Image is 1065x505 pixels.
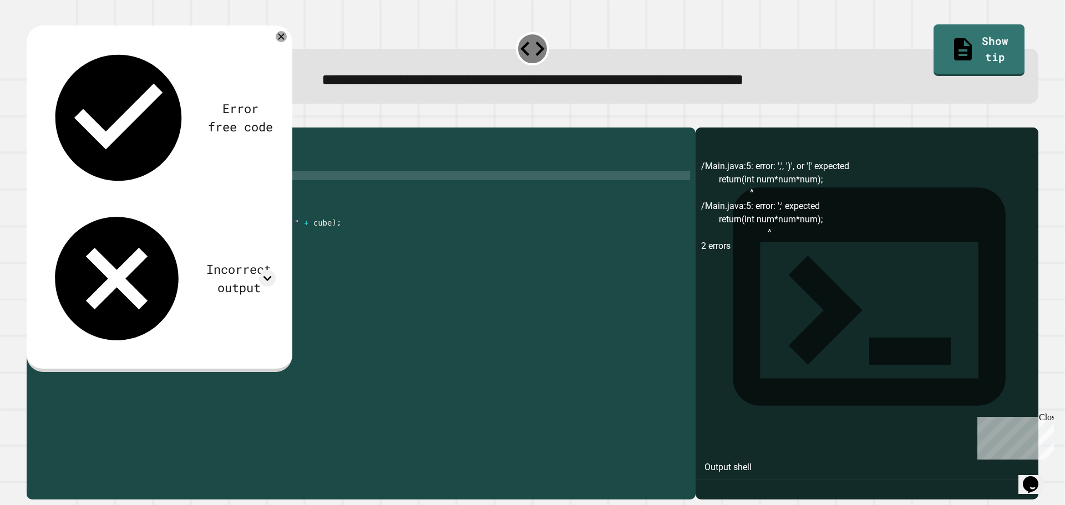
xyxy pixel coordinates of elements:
iframe: To enrich screen reader interactions, please activate Accessibility in Grammarly extension settings [1018,461,1054,494]
iframe: chat widget [973,412,1054,460]
div: /Main.java:5: error: ',', ')', or '[' expected return(int num*num*num); ^ /Main.java:5: error: ';... [701,160,1033,499]
div: Chat with us now!Close [4,4,77,70]
div: Error free code [205,99,276,136]
div: Incorrect output [202,260,276,297]
a: Show tip [934,24,1024,75]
